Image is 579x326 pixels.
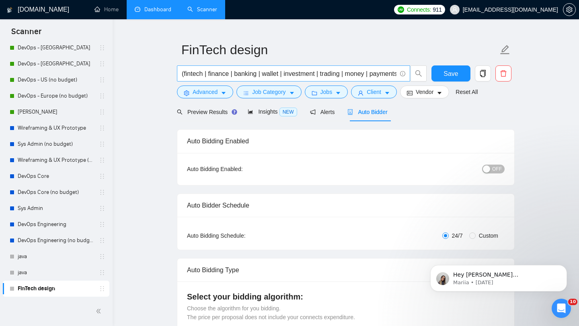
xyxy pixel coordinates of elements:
[248,109,253,114] span: area-chart
[187,291,505,302] h4: Select your bidding algorithm:
[407,90,413,96] span: idcard
[177,109,235,115] span: Preview Results
[99,125,105,131] span: holder
[243,90,249,96] span: bars
[407,5,431,14] span: Connects:
[187,130,505,153] div: Auto Bidding Enabled
[99,221,105,228] span: holder
[492,165,502,173] span: OFF
[433,5,441,14] span: 911
[99,189,105,196] span: holder
[187,6,217,13] a: searchScanner
[99,173,105,179] span: holder
[563,3,576,16] button: setting
[99,157,105,163] span: holder
[310,109,316,115] span: notification
[99,237,105,244] span: holder
[18,104,94,120] a: [PERSON_NAME]
[18,265,94,281] a: java
[99,253,105,260] span: holder
[495,65,511,81] button: delete
[552,299,571,318] iframe: Intercom live chat
[187,165,293,173] div: Auto Bidding Enabled:
[400,86,449,98] button: idcardVendorcaret-down
[476,231,501,240] span: Custom
[384,90,390,96] span: caret-down
[18,216,94,232] a: DevOps Engineering
[18,120,94,136] a: Wireframing & UX Prototype
[184,90,189,96] span: setting
[18,56,94,72] a: DevOps - [GEOGRAPHIC_DATA]
[400,71,405,76] span: info-circle
[367,88,381,96] span: Client
[418,248,579,304] iframe: Intercom notifications message
[496,70,511,77] span: delete
[252,88,285,96] span: Job Category
[398,6,404,13] img: upwork-logo.png
[335,90,341,96] span: caret-down
[289,90,295,96] span: caret-down
[99,285,105,292] span: holder
[563,6,576,13] a: setting
[187,194,505,217] div: Auto Bidder Schedule
[5,26,48,43] span: Scanner
[177,86,233,98] button: settingAdvancedcaret-down
[99,77,105,83] span: holder
[187,305,355,320] span: Choose the algorithm for you bidding. The price per proposal does not include your connects expen...
[181,40,498,60] input: Scanner name...
[99,93,105,99] span: holder
[443,69,458,79] span: Save
[320,88,333,96] span: Jobs
[411,65,427,81] button: search
[452,7,458,12] span: user
[182,69,396,79] input: Search Freelance Jobs...
[96,307,104,315] span: double-left
[231,108,238,116] div: Tooltip anchor
[18,168,94,184] a: DevOps Core
[416,88,433,96] span: Vendor
[18,136,94,152] a: Sys Admin (no budget)
[99,61,105,67] span: holder
[358,90,363,96] span: user
[187,259,505,281] div: Auto Bidding Type
[99,269,105,276] span: holder
[18,72,94,88] a: DevOps - US (no budget)
[568,299,577,305] span: 10
[248,108,297,115] span: Insights
[18,184,94,200] a: DevOps Core (no budget)
[411,70,426,77] span: search
[310,109,335,115] span: Alerts
[18,281,94,297] a: FinTech design
[279,108,297,116] span: NEW
[18,88,94,104] a: DevOps - Europe (no budget)
[18,40,94,56] a: DevOps - [GEOGRAPHIC_DATA]
[449,231,466,240] span: 24/7
[475,70,491,77] span: copy
[99,45,105,51] span: holder
[18,152,94,168] a: Wireframing & UX Prototype (without budget)
[563,6,575,13] span: setting
[305,86,348,98] button: folderJobscaret-down
[312,90,317,96] span: folder
[431,65,470,81] button: Save
[347,109,353,115] span: robot
[193,88,218,96] span: Advanced
[99,109,105,115] span: holder
[437,90,442,96] span: caret-down
[135,6,171,13] a: dashboardDashboard
[18,249,94,265] a: java
[187,231,293,240] div: Auto Bidding Schedule:
[177,109,183,115] span: search
[18,200,94,216] a: Sys Admin
[99,205,105,212] span: holder
[221,90,226,96] span: caret-down
[7,4,12,16] img: logo
[475,65,491,81] button: copy
[99,141,105,147] span: holder
[236,86,301,98] button: barsJob Categorycaret-down
[94,6,119,13] a: homeHome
